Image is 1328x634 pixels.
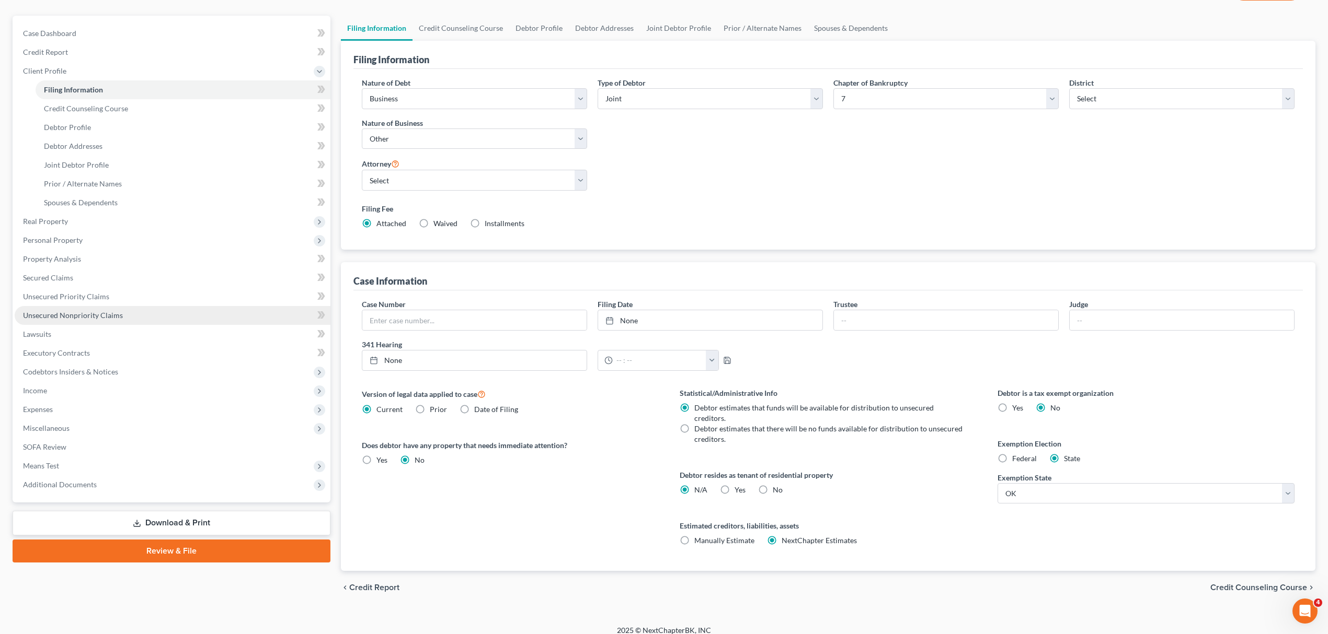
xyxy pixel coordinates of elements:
[680,388,977,398] label: Statistical/Administrative Info
[362,440,659,451] label: Does debtor have any property that needs immediate attention?
[433,219,457,228] span: Waived
[23,236,83,244] span: Personal Property
[598,299,633,310] label: Filing Date
[13,539,330,562] a: Review & File
[376,219,406,228] span: Attached
[23,461,59,470] span: Means Test
[1012,454,1037,463] span: Federal
[834,310,1058,330] input: --
[15,438,330,456] a: SOFA Review
[357,339,828,350] label: 341 Hearing
[680,520,977,531] label: Estimated creditors, liabilities, assets
[474,405,518,414] span: Date of Filing
[773,485,783,494] span: No
[23,217,68,226] span: Real Property
[15,268,330,287] a: Secured Claims
[1069,299,1088,310] label: Judge
[1314,598,1322,607] span: 4
[15,250,330,268] a: Property Analysis
[15,24,330,43] a: Case Dashboard
[782,536,857,545] span: NextChapter Estimates
[1292,598,1318,624] iframe: Intercom live chat
[36,80,330,99] a: Filing Information
[1069,77,1094,88] label: District
[15,306,330,325] a: Unsecured Nonpriority Claims
[15,287,330,306] a: Unsecured Priority Claims
[23,29,76,38] span: Case Dashboard
[44,179,122,188] span: Prior / Alternate Names
[613,350,706,370] input: -- : --
[353,275,427,287] div: Case Information
[341,16,413,41] a: Filing Information
[362,203,1295,214] label: Filing Fee
[36,99,330,118] a: Credit Counseling Course
[694,485,707,494] span: N/A
[376,405,403,414] span: Current
[23,348,90,357] span: Executory Contracts
[717,16,808,41] a: Prior / Alternate Names
[23,48,68,56] span: Credit Report
[694,424,963,443] span: Debtor estimates that there will be no funds available for distribution to unsecured creditors.
[36,193,330,212] a: Spouses & Dependents
[569,16,640,41] a: Debtor Addresses
[362,77,410,88] label: Nature of Debt
[362,157,399,170] label: Attorney
[1070,310,1294,330] input: --
[353,53,429,66] div: Filing Information
[413,16,509,41] a: Credit Counseling Course
[23,311,123,320] span: Unsecured Nonpriority Claims
[833,77,908,88] label: Chapter of Bankruptcy
[640,16,717,41] a: Joint Debtor Profile
[998,388,1295,398] label: Debtor is a tax exempt organization
[1064,454,1080,463] span: State
[1210,583,1315,592] button: Credit Counseling Course chevron_right
[694,536,754,545] span: Manually Estimate
[36,137,330,156] a: Debtor Addresses
[36,174,330,193] a: Prior / Alternate Names
[998,438,1295,449] label: Exemption Election
[23,330,51,338] span: Lawsuits
[23,367,118,376] span: Codebtors Insiders & Notices
[23,480,97,489] span: Additional Documents
[680,469,977,480] label: Debtor resides as tenant of residential property
[362,310,587,330] input: Enter case number...
[23,292,109,301] span: Unsecured Priority Claims
[23,405,53,414] span: Expenses
[349,583,399,592] span: Credit Report
[23,273,73,282] span: Secured Claims
[1210,583,1307,592] span: Credit Counseling Course
[1012,403,1023,412] span: Yes
[362,118,423,128] label: Nature of Business
[36,118,330,137] a: Debtor Profile
[362,299,406,310] label: Case Number
[15,43,330,62] a: Credit Report
[735,485,746,494] span: Yes
[23,386,47,395] span: Income
[341,583,349,592] i: chevron_left
[15,344,330,362] a: Executory Contracts
[376,455,387,464] span: Yes
[44,160,109,169] span: Joint Debtor Profile
[808,16,894,41] a: Spouses & Dependents
[341,583,399,592] button: chevron_left Credit Report
[598,310,822,330] a: None
[23,424,70,432] span: Miscellaneous
[44,85,103,94] span: Filing Information
[362,388,659,400] label: Version of legal data applied to case
[44,142,102,150] span: Debtor Addresses
[362,350,587,370] a: None
[23,66,66,75] span: Client Profile
[415,455,425,464] span: No
[44,104,128,113] span: Credit Counseling Course
[1050,403,1060,412] span: No
[998,472,1051,483] label: Exemption State
[694,403,934,422] span: Debtor estimates that funds will be available for distribution to unsecured creditors.
[36,156,330,174] a: Joint Debtor Profile
[23,442,66,451] span: SOFA Review
[23,254,81,263] span: Property Analysis
[44,198,118,207] span: Spouses & Dependents
[44,123,91,132] span: Debtor Profile
[598,77,646,88] label: Type of Debtor
[485,219,524,228] span: Installments
[13,511,330,535] a: Download & Print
